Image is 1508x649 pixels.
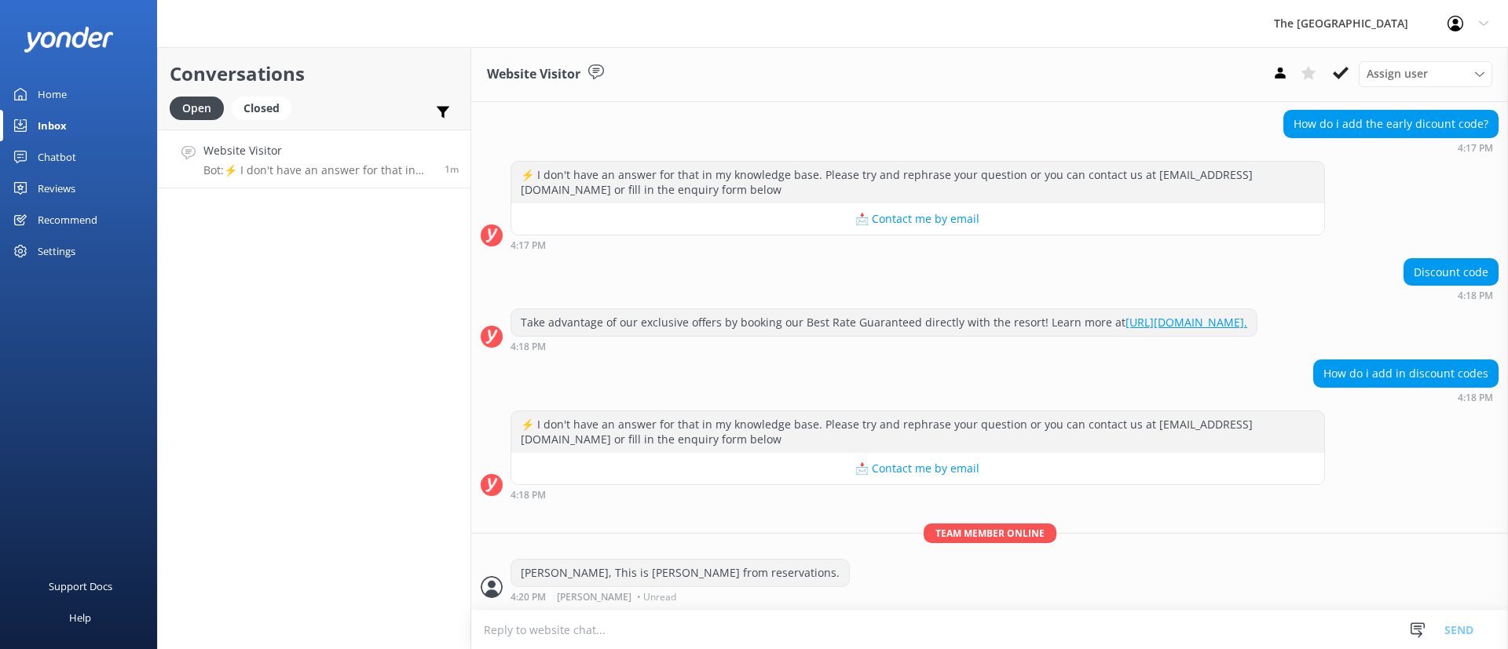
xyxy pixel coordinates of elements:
h2: Conversations [170,59,459,89]
span: [PERSON_NAME] [557,592,631,602]
div: Discount code [1404,259,1498,286]
div: Aug 22 2025 04:20pm (UTC -10:00) Pacific/Honolulu [511,591,850,602]
h4: Website Visitor [203,142,433,159]
div: Chatbot [38,141,76,173]
div: Closed [232,97,291,120]
p: Bot: ⚡ I don't have an answer for that in my knowledge base. Please try and rephrase your questio... [203,163,433,177]
div: Reviews [38,173,75,204]
img: yonder-white-logo.png [24,27,114,53]
strong: 4:18 PM [511,342,546,352]
div: Aug 22 2025 04:18pm (UTC -10:00) Pacific/Honolulu [511,489,1325,500]
div: Home [38,78,67,110]
div: [PERSON_NAME], This is [PERSON_NAME] from reservations. [511,560,849,586]
div: Help [69,602,91,633]
div: Aug 22 2025 04:17pm (UTC -10:00) Pacific/Honolulu [511,239,1325,250]
div: Settings [38,235,75,267]
h3: Website Visitor [487,64,580,85]
strong: 4:18 PM [511,490,546,500]
div: Aug 22 2025 04:18pm (UTC -10:00) Pacific/Honolulu [511,341,1257,352]
a: Closed [232,99,299,116]
strong: 4:20 PM [511,592,546,602]
a: [URL][DOMAIN_NAME]. [1126,315,1247,330]
strong: 4:18 PM [1458,291,1493,301]
span: Aug 22 2025 04:18pm (UTC -10:00) Pacific/Honolulu [445,162,459,176]
strong: 4:17 PM [511,241,546,250]
a: Website VisitorBot:⚡ I don't have an answer for that in my knowledge base. Please try and rephras... [158,129,470,188]
div: Aug 22 2025 04:18pm (UTC -10:00) Pacific/Honolulu [1313,392,1499,403]
span: Team member online [924,523,1056,543]
div: Assign User [1359,61,1492,86]
div: How do i add the early dicount code? [1284,111,1498,137]
button: 📩 Contact me by email [511,453,1324,484]
div: Aug 22 2025 04:17pm (UTC -10:00) Pacific/Honolulu [1283,142,1499,153]
div: Recommend [38,204,97,235]
div: Aug 22 2025 04:18pm (UTC -10:00) Pacific/Honolulu [1404,290,1499,301]
button: 📩 Contact me by email [511,203,1324,235]
strong: 4:17 PM [1458,144,1493,153]
div: Take advantage of our exclusive offers by booking our Best Rate Guaranteed directly with the reso... [511,309,1257,336]
div: ⚡ I don't have an answer for that in my knowledge base. Please try and rephrase your question or ... [511,411,1324,453]
a: Open [170,99,232,116]
div: Inbox [38,110,67,141]
span: Assign user [1367,65,1428,82]
div: How do i add in discount codes [1314,360,1498,387]
div: ⚡ I don't have an answer for that in my knowledge base. Please try and rephrase your question or ... [511,162,1324,203]
span: • Unread [637,592,676,602]
strong: 4:18 PM [1458,393,1493,403]
div: Open [170,97,224,120]
div: Support Docs [49,571,112,602]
